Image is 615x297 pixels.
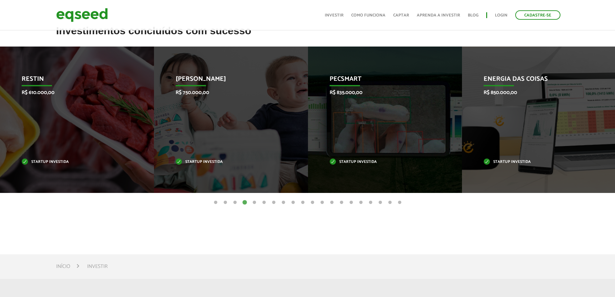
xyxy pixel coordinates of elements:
[176,75,277,86] p: [PERSON_NAME]
[377,199,384,206] button: 18 of 20
[280,199,287,206] button: 8 of 20
[330,160,431,164] p: Startup investida
[212,199,219,206] button: 1 of 20
[387,199,393,206] button: 19 of 20
[87,262,108,271] li: Investir
[348,199,354,206] button: 15 of 20
[261,199,267,206] button: 6 of 20
[351,13,385,17] a: Como funciona
[22,90,123,96] p: R$ 610.000,00
[417,13,460,17] a: Aprenda a investir
[495,13,507,17] a: Login
[56,264,70,269] a: Início
[290,199,296,206] button: 9 of 20
[300,199,306,206] button: 10 of 20
[484,75,585,86] p: Energia das Coisas
[251,199,258,206] button: 5 of 20
[176,160,277,164] p: Startup investida
[358,199,364,206] button: 16 of 20
[484,160,585,164] p: Startup investida
[56,25,559,46] h2: Investimentos concluídos com sucesso
[176,90,277,96] p: R$ 750.000,00
[468,13,478,17] a: Blog
[241,199,248,206] button: 4 of 20
[484,90,585,96] p: R$ 850.000,00
[22,75,123,86] p: Restin
[330,75,431,86] p: Pecsmart
[22,160,123,164] p: Startup investida
[329,199,335,206] button: 13 of 20
[515,10,560,20] a: Cadastre-se
[271,199,277,206] button: 7 of 20
[367,199,374,206] button: 17 of 20
[222,199,229,206] button: 2 of 20
[330,90,431,96] p: R$ 835.000,00
[338,199,345,206] button: 14 of 20
[325,13,343,17] a: Investir
[56,6,108,24] img: EqSeed
[232,199,238,206] button: 3 of 20
[309,199,316,206] button: 11 of 20
[396,199,403,206] button: 20 of 20
[319,199,325,206] button: 12 of 20
[393,13,409,17] a: Captar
